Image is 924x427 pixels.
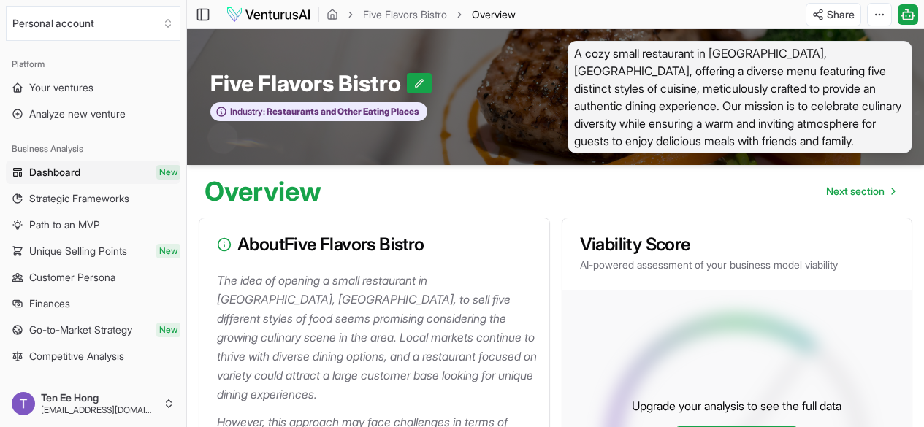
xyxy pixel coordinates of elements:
a: Unique Selling PointsNew [6,239,180,263]
a: Go to next page [814,177,906,206]
span: New [156,323,180,337]
span: Competitive Analysis [29,349,124,363]
span: Restaurants and Other Eating Places [265,106,419,118]
div: Business Analysis [6,137,180,161]
p: Upgrade your analysis to see the full data [632,397,841,415]
a: Go-to-Market StrategyNew [6,318,180,342]
nav: pagination [814,177,906,206]
nav: breadcrumb [327,7,516,22]
a: Strategic Frameworks [6,187,180,210]
h3: About Five Flavors Bistro [217,236,532,253]
img: ACg8ocL4MpcDsy3UdtEUpn_8xB2XWPvjaltO1cmPaZ-bYVjT--K3Ag=s96-c [12,392,35,415]
a: Finances [6,292,180,315]
span: Dashboard [29,165,80,180]
button: Share [806,3,861,26]
span: New [156,244,180,258]
img: logo [226,6,311,23]
p: AI-powered assessment of your business model viability [580,258,895,272]
p: The idea of opening a small restaurant in [GEOGRAPHIC_DATA], [GEOGRAPHIC_DATA], to sell five diff... [217,271,538,404]
span: Path to an MVP [29,218,100,232]
span: Next section [826,184,885,199]
a: DashboardNew [6,161,180,184]
a: Five Flavors Bistro [363,7,447,22]
button: Select an organization [6,6,180,41]
a: Competitive Analysis [6,345,180,368]
span: Five Flavors Bistro [210,70,407,96]
a: Path to an MVP [6,213,180,236]
a: Customer Persona [6,266,180,289]
button: Industry:Restaurants and Other Eating Places [210,102,427,122]
span: New [156,165,180,180]
span: Go-to-Market Strategy [29,323,132,337]
span: Strategic Frameworks [29,191,129,206]
span: Share [827,7,855,22]
span: Ten Ee Hong [41,391,157,404]
span: Industry: [230,106,265,118]
span: Unique Selling Points [29,244,127,258]
h3: Viability Score [580,236,895,253]
span: Overview [472,7,516,22]
a: Your ventures [6,76,180,99]
span: Finances [29,296,70,311]
div: Platform [6,53,180,76]
div: Tools [6,380,180,403]
button: Ten Ee Hong[EMAIL_ADDRESS][DOMAIN_NAME] [6,386,180,421]
span: Analyze new venture [29,107,126,121]
span: A cozy small restaurant in [GEOGRAPHIC_DATA], [GEOGRAPHIC_DATA], offering a diverse menu featurin... [568,41,913,153]
span: Your ventures [29,80,93,95]
span: [EMAIL_ADDRESS][DOMAIN_NAME] [41,404,157,416]
a: Analyze new venture [6,102,180,126]
h1: Overview [205,177,321,206]
span: Customer Persona [29,270,115,285]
